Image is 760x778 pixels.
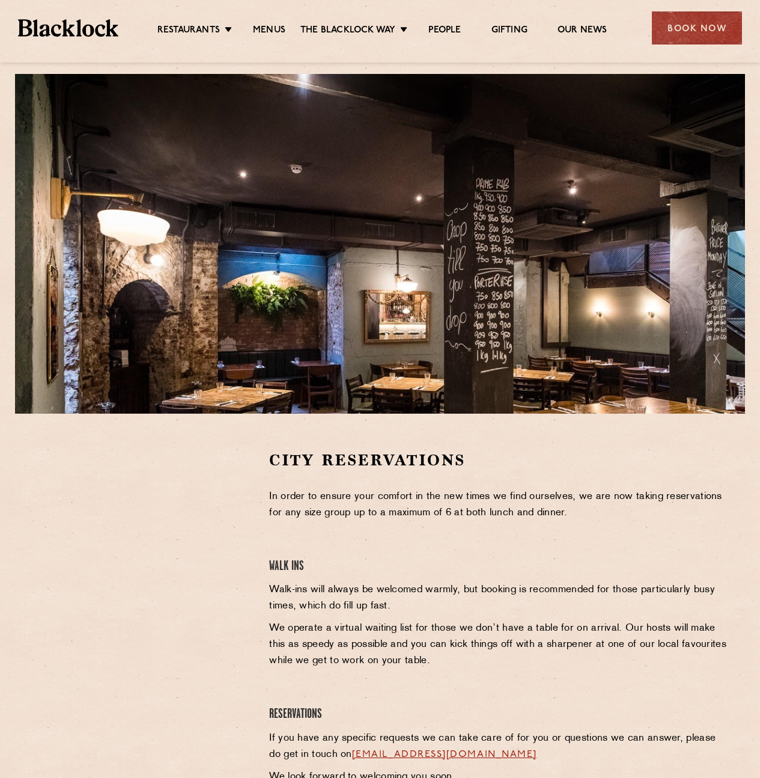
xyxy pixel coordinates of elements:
a: Gifting [491,25,527,38]
a: People [428,25,461,38]
p: If you have any specific requests we can take care of for you or questions we can answer, please ... [269,731,730,763]
p: Walk-ins will always be welcomed warmly, but booking is recommended for those particularly busy t... [269,582,730,614]
p: We operate a virtual waiting list for those we don’t have a table for on arrival. Our hosts will ... [269,620,730,669]
div: Book Now [652,11,742,44]
h4: Reservations [269,706,730,723]
iframe: OpenTable make booking widget [73,450,208,631]
a: Our News [558,25,607,38]
a: [EMAIL_ADDRESS][DOMAIN_NAME] [352,750,537,759]
h4: Walk Ins [269,559,730,575]
img: BL_Textured_Logo-footer-cropped.svg [18,19,118,36]
a: Menus [253,25,285,38]
a: The Blacklock Way [300,25,395,38]
p: In order to ensure your comfort in the new times we find ourselves, we are now taking reservation... [269,489,730,521]
a: Restaurants [157,25,220,38]
h2: City Reservations [269,450,730,471]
